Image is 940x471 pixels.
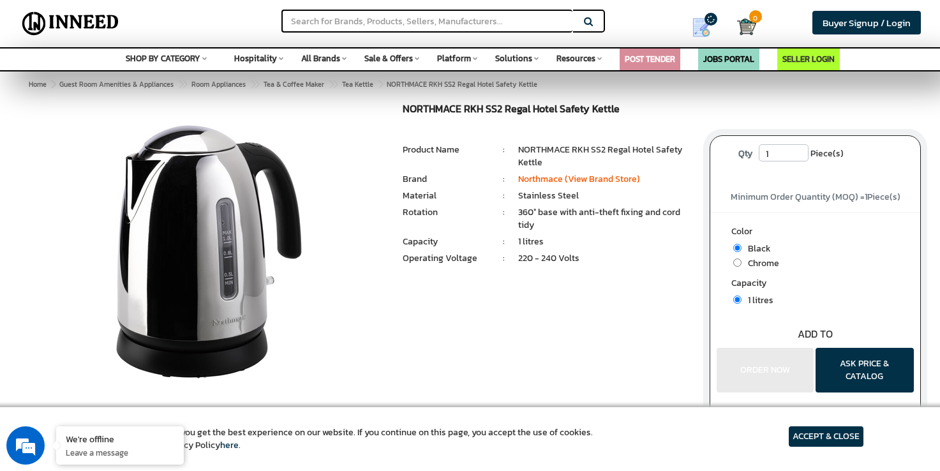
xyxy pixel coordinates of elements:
div: We're offline [66,433,174,445]
span: Chrome [742,257,779,270]
a: JOBS PORTAL [703,53,754,65]
a: Room Appliances [189,77,248,92]
div: ADD TO [710,327,920,341]
h1: NORTHMACE RKH SS2 Regal Hotel Safety Kettle [403,103,690,118]
li: : [489,235,518,248]
img: Inneed.Market [17,8,124,40]
li: 1 litres [518,235,691,248]
span: SHOP BY CATEGORY [126,52,200,64]
a: SELLER LOGIN [782,53,835,65]
a: Northmace (View Brand Store) [518,172,640,186]
li: Material [403,190,489,202]
li: : [489,173,518,186]
li: : [489,144,518,156]
li: Capacity [403,235,489,248]
span: Guest Room Amenities & Appliances [59,79,174,89]
span: > [378,77,384,92]
p: Leave a message [66,447,174,458]
label: Capacity [731,277,899,293]
span: 1 litres [742,294,773,307]
a: Tea Kettle [339,77,376,92]
span: Black [742,242,771,255]
span: Resources [556,52,595,64]
li: NORTHMACE RKH SS2 Regal Hotel Safety Kettle [518,144,691,169]
span: Tea Kettle [342,79,373,89]
a: Tea & Coffee Maker [261,77,327,92]
span: > [329,77,335,92]
li: 220 - 240 Volts [518,252,691,265]
button: 2 [202,370,208,383]
a: POST TENDER [625,53,675,65]
li: : [489,206,518,219]
span: > [250,77,257,92]
li: Stainless Steel [518,190,691,202]
li: Brand [403,173,489,186]
span: Tea & Coffee Maker [264,79,324,89]
input: Search for Brands, Products, Sellers, Manufacturers... [281,10,572,33]
span: Piece(s) [810,144,844,163]
li: Product Name [403,144,489,156]
li: : [489,252,518,265]
li: : [489,190,518,202]
li: Rotation [403,206,489,219]
img: Show My Quotes [692,18,711,37]
span: 1 [865,190,867,204]
span: > [51,79,55,89]
span: Minimum Order Quantity (MOQ) = Piece(s) [731,190,900,204]
img: Cart [737,17,756,36]
span: Solutions [495,52,532,64]
article: ACCEPT & CLOSE [789,426,863,447]
span: All Brands [301,52,340,64]
span: Hospitality [234,52,277,64]
span: > [178,77,184,92]
span: NORTHMACE RKH SS2 Regal Hotel Safety Kettle [57,79,537,89]
img: Northmace Hotel Safety Kettle - Regal [86,103,317,383]
button: 1 [195,370,202,383]
a: Home [26,77,49,92]
label: Qty [732,144,759,163]
span: Room Appliances [191,79,246,89]
li: 360° base with anti-theft fixing and cord tidy [518,206,691,232]
li: Operating Voltage [403,252,489,265]
a: Guest Room Amenities & Appliances [57,77,176,92]
span: Sale & Offers [364,52,413,64]
span: Platform [437,52,471,64]
button: ASK PRICE & CATALOG [816,348,914,392]
article: We use cookies to ensure you get the best experience on our website. If you continue on this page... [77,426,593,452]
span: 0 [749,10,762,23]
label: Color [731,225,899,241]
a: Buyer Signup / Login [812,11,921,34]
span: Buyer Signup / Login [823,15,911,30]
a: here [220,438,239,452]
a: my Quotes [676,13,737,42]
a: Cart 0 [737,13,747,41]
